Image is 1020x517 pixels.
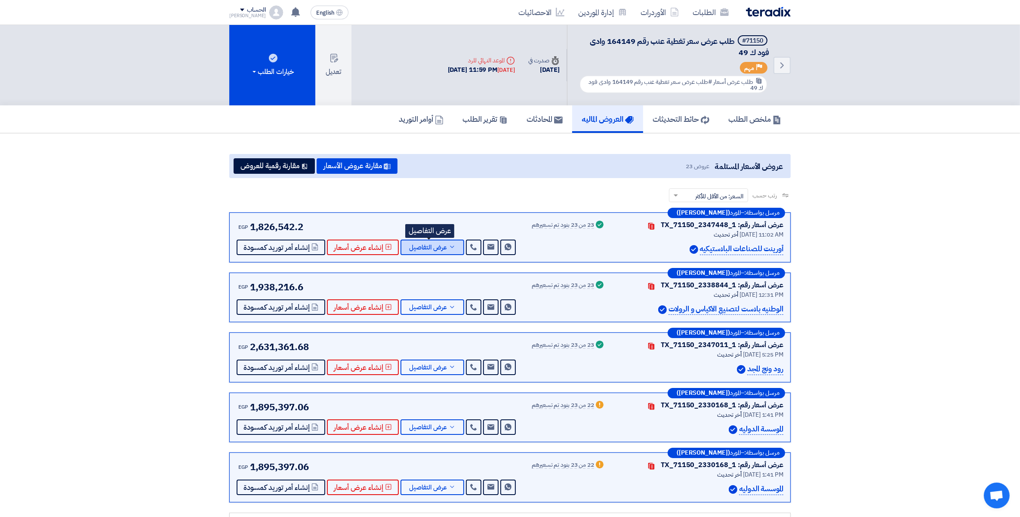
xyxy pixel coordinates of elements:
button: إنشاء عرض أسعار [327,240,399,255]
img: Verified Account [690,245,698,254]
h5: العروض الماليه [582,114,634,124]
div: [PERSON_NAME] [229,13,266,18]
img: Verified Account [737,365,746,374]
span: 1,895,397.06 [250,400,309,414]
button: مقارنة رقمية للعروض [234,158,315,174]
a: تقرير الطلب [453,105,517,133]
span: EGP [238,403,248,411]
button: تعديل [315,25,351,105]
a: العروض الماليه [572,105,643,133]
span: إنشاء أمر توريد كمسودة [243,364,310,371]
span: #طلب عرض سعر تغطية عنب رقم 164149 وادى فود ك 49 [589,77,763,92]
span: [DATE] 5:25 PM [743,350,783,359]
div: [DATE] 11:59 PM [448,65,515,75]
h5: طلب عرض سعر تغطية عنب رقم 164149 وادى فود ك 49 [578,35,769,58]
span: 1,826,542.2 [250,220,303,234]
span: عرض التفاصيل [409,484,447,491]
div: الحساب [247,6,265,14]
h5: المحادثات [527,114,563,124]
span: المورد [730,390,741,396]
span: أخر تحديث [717,470,742,479]
span: مرسل بواسطة: [744,390,780,396]
div: عرض أسعار رقم: TX_71150_2347448_1 [661,220,783,230]
a: حائط التحديثات [643,105,719,133]
a: أوامر التوريد [389,105,453,133]
h5: أوامر التوريد [399,114,444,124]
span: EGP [238,343,248,351]
div: عرض أسعار رقم: TX_71150_2338844_1 [661,280,783,290]
span: إنشاء أمر توريد كمسودة [243,244,310,251]
img: profile_test.png [269,6,283,19]
span: عروض الأسعار المستلمة [715,160,783,172]
div: [DATE] [529,65,560,75]
button: إنشاء أمر توريد كمسودة [237,299,325,315]
div: الموعد النهائي للرد [448,56,515,65]
div: – [668,328,785,338]
div: خيارات الطلب [251,67,294,77]
button: إنشاء أمر توريد كمسودة [237,480,325,495]
a: الطلبات [686,2,736,22]
span: إنشاء عرض أسعار [334,364,383,371]
button: عرض التفاصيل [401,419,464,435]
img: Verified Account [658,305,667,314]
span: عرض التفاصيل [409,244,447,251]
button: عرض التفاصيل [401,240,464,255]
span: [DATE] 1:41 PM [743,470,783,479]
span: المورد [730,270,741,276]
span: [DATE] 12:31 PM [740,290,783,299]
a: إدارة الموردين [571,2,634,22]
button: إنشاء عرض أسعار [327,419,399,435]
b: ([PERSON_NAME]) [677,210,730,216]
div: – [668,268,785,278]
div: 23 من 23 بنود تم تسعيرهم [532,342,594,349]
span: السعر: من الأقل للأكثر [695,192,743,201]
span: عروض 23 [686,162,709,171]
span: مرسل بواسطة: [744,270,780,276]
span: المورد [730,210,741,216]
span: 2,631,361.68 [250,340,309,354]
b: ([PERSON_NAME]) [677,270,730,276]
button: عرض التفاصيل [401,480,464,495]
div: عرض أسعار رقم: TX_71150_2330168_1 [661,400,783,410]
div: – [668,448,785,458]
p: الموسسة الدوليه [739,483,783,495]
span: المورد [730,450,741,456]
button: مقارنة عروض الأسعار [317,158,398,174]
span: مهم [744,64,754,72]
b: ([PERSON_NAME]) [677,390,730,396]
div: #71150 [742,38,763,44]
div: – [668,388,785,398]
div: 23 من 23 بنود تم تسعيرهم [532,222,594,229]
span: إنشاء أمر توريد كمسودة [243,304,310,311]
a: Open chat [984,483,1010,508]
span: مرسل بواسطة: [744,450,780,456]
span: إنشاء أمر توريد كمسودة [243,424,310,431]
span: [DATE] 11:02 AM [740,230,783,239]
span: أخر تحديث [714,230,738,239]
button: إنشاء عرض أسعار [327,480,399,495]
a: الاحصائيات [512,2,571,22]
span: عرض التفاصيل [409,424,447,431]
div: صدرت في [529,56,560,65]
span: إنشاء عرض أسعار [334,244,383,251]
p: الوطنيه بلاست لتصنيع الاكياس و الرولات [669,304,783,315]
a: المحادثات [517,105,572,133]
img: Verified Account [729,425,737,434]
span: 1,895,397.06 [250,460,309,474]
span: عرض التفاصيل [409,304,447,311]
b: ([PERSON_NAME]) [677,450,730,456]
div: 22 من 23 بنود تم تسعيرهم [532,402,594,409]
div: 23 من 23 بنود تم تسعيرهم [532,282,594,289]
span: أخر تحديث [717,350,742,359]
p: أورينت للصناعات البلاستيكيه [700,243,783,255]
button: عرض التفاصيل [401,299,464,315]
img: Verified Account [729,485,737,494]
span: إنشاء أمر توريد كمسودة [243,484,310,491]
p: الموسسة الدوليه [739,424,783,435]
button: إنشاء أمر توريد كمسودة [237,419,325,435]
button: English [311,6,348,19]
span: المورد [730,330,741,336]
span: مرسل بواسطة: [744,330,780,336]
div: [DATE] [497,66,515,74]
button: خيارات الطلب [229,25,315,105]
